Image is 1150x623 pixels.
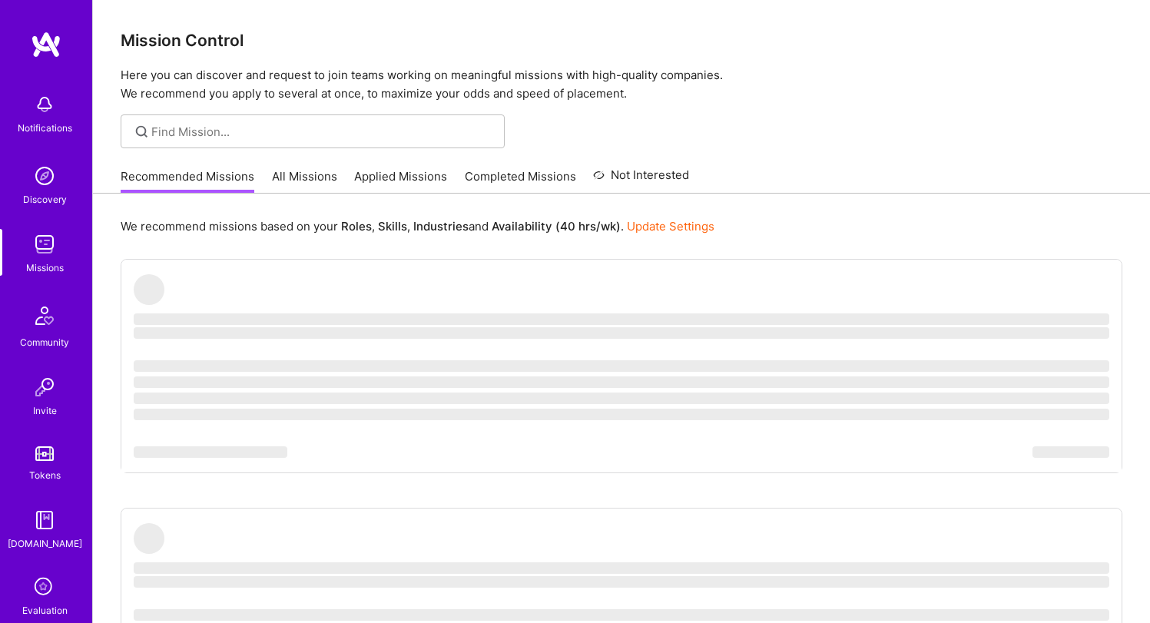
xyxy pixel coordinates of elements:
img: Community [26,297,63,334]
i: icon SearchGrey [133,123,151,141]
b: Availability (40 hrs/wk) [492,219,621,234]
div: Evaluation [22,602,68,618]
img: Invite [29,372,60,403]
img: discovery [29,161,60,191]
b: Roles [341,219,372,234]
div: Invite [33,403,57,419]
p: We recommend missions based on your , , and . [121,218,714,234]
div: Missions [26,260,64,276]
div: Community [20,334,69,350]
img: guide book [29,505,60,535]
div: Tokens [29,467,61,483]
img: bell [29,89,60,120]
b: Industries [413,219,469,234]
img: tokens [35,446,54,461]
a: Update Settings [627,219,714,234]
a: Not Interested [593,166,689,194]
input: Find Mission... [151,124,493,140]
div: Discovery [23,191,67,207]
a: Completed Missions [465,168,576,194]
h3: Mission Control [121,31,1122,50]
a: Applied Missions [354,168,447,194]
img: logo [31,31,61,58]
b: Skills [378,219,407,234]
p: Here you can discover and request to join teams working on meaningful missions with high-quality ... [121,66,1122,103]
div: [DOMAIN_NAME] [8,535,82,552]
a: Recommended Missions [121,168,254,194]
div: Notifications [18,120,72,136]
i: icon SelectionTeam [30,573,59,602]
img: teamwork [29,229,60,260]
a: All Missions [272,168,337,194]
